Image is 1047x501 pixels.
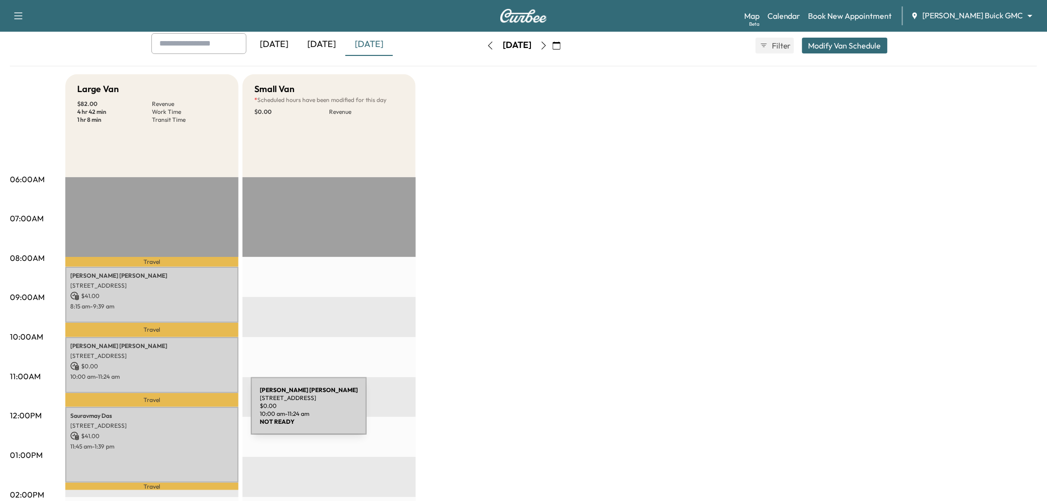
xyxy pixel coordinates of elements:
img: Curbee Logo [500,9,547,23]
h5: Large Van [77,82,119,96]
p: $ 82.00 [77,100,152,108]
p: Travel [65,323,238,337]
p: 10:00 am - 11:24 am [70,373,234,381]
p: 4 hr 42 min [77,108,152,116]
p: Revenue [329,108,404,116]
p: Scheduled hours have been modified for this day [254,96,404,104]
div: [DATE] [298,33,345,56]
span: [PERSON_NAME] Buick GMC [923,10,1023,21]
p: Travel [65,257,238,267]
p: Revenue [152,100,227,108]
p: 11:00AM [10,370,41,382]
div: Beta [749,20,760,28]
p: 12:00PM [10,409,42,421]
p: 02:00PM [10,489,44,501]
p: [STREET_ADDRESS] [70,352,234,360]
p: [PERSON_NAME] [PERSON_NAME] [70,272,234,280]
p: Work Time [152,108,227,116]
p: $ 0.00 [254,108,329,116]
p: 08:00AM [10,252,45,264]
p: 06:00AM [10,173,45,185]
p: 1 hr 8 min [77,116,152,124]
p: Transit Time [152,116,227,124]
p: 11:45 am - 1:39 pm [70,443,234,451]
div: [DATE] [345,33,393,56]
p: Travel [65,393,238,407]
a: Book New Appointment [809,10,892,22]
span: Filter [772,40,790,51]
p: 10:00AM [10,331,43,343]
p: [STREET_ADDRESS] [70,282,234,290]
p: [PERSON_NAME] [PERSON_NAME] [70,342,234,350]
p: Sauravmay Das [70,412,234,420]
p: $ 41.00 [70,432,234,441]
h5: Small Van [254,82,294,96]
p: [STREET_ADDRESS] [70,422,234,430]
a: Calendar [767,10,801,22]
div: [DATE] [250,33,298,56]
a: MapBeta [744,10,760,22]
p: 09:00AM [10,291,45,303]
p: $ 0.00 [70,362,234,371]
p: 07:00AM [10,212,44,224]
p: 01:00PM [10,449,43,461]
p: 8:15 am - 9:39 am [70,302,234,310]
button: Modify Van Schedule [802,38,888,53]
p: Travel [65,483,238,490]
p: $ 41.00 [70,292,234,301]
div: [DATE] [503,39,531,51]
button: Filter [756,38,794,53]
